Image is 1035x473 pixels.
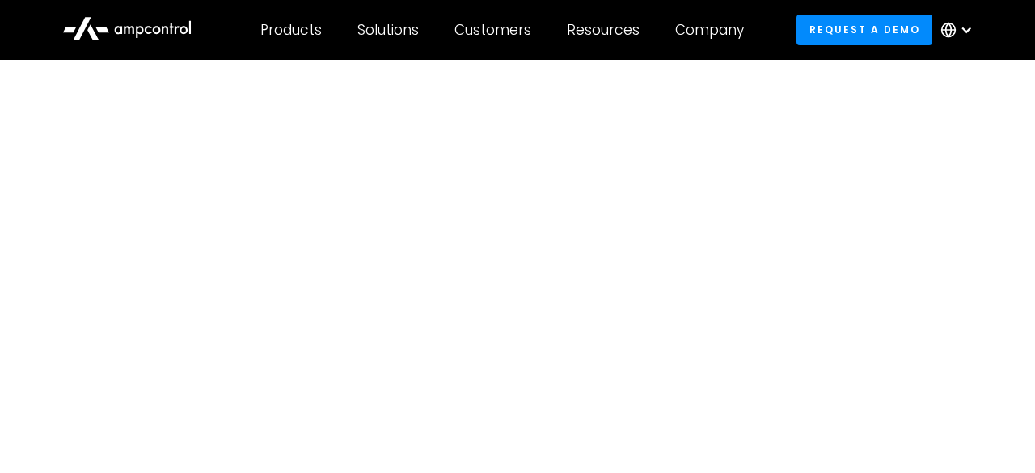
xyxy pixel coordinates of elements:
div: Solutions [357,21,419,39]
div: Products [260,21,322,39]
div: Company [675,21,744,39]
a: Request a demo [796,15,932,44]
div: Resources [567,21,640,39]
div: Customers [454,21,531,39]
